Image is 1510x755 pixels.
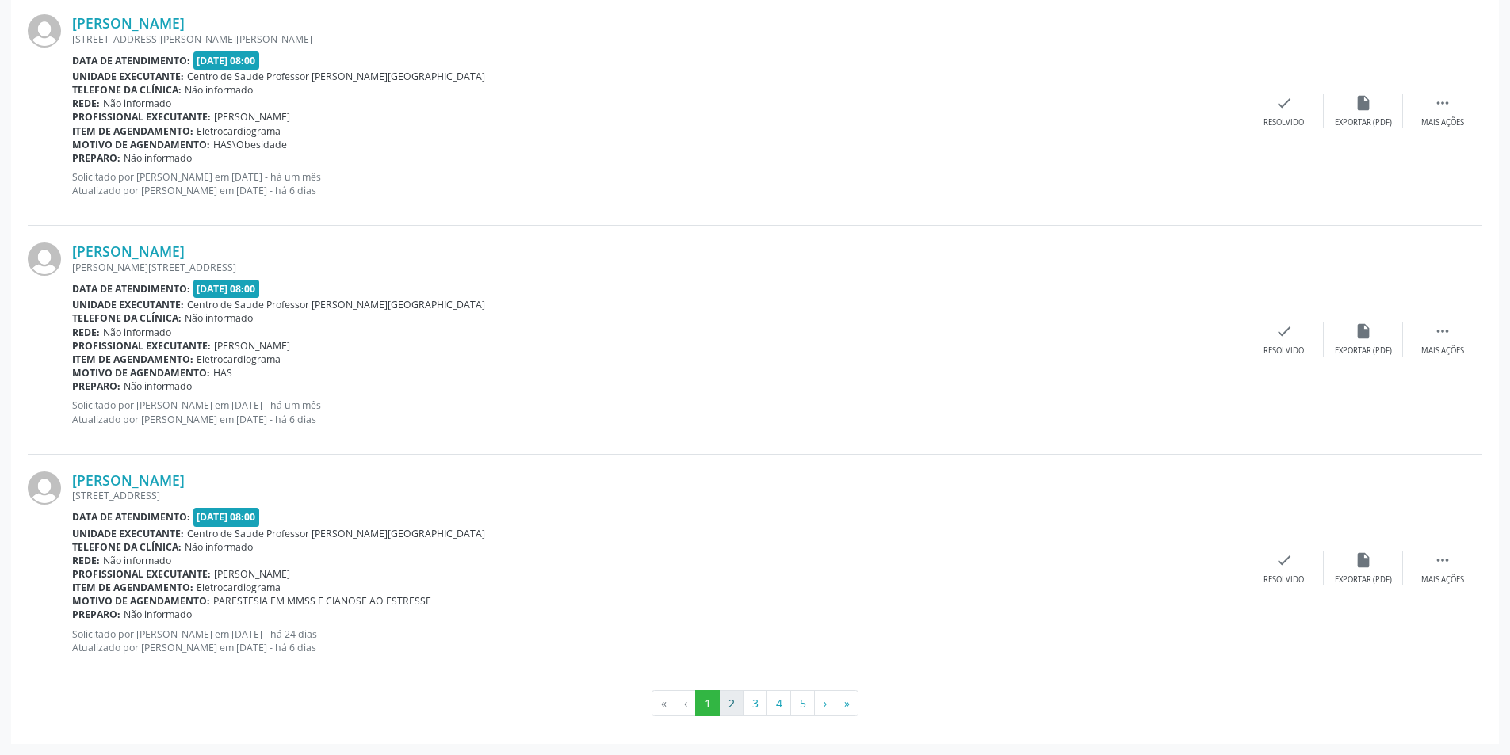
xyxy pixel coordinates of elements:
i: insert_drive_file [1355,551,1372,569]
p: Solicitado por [PERSON_NAME] em [DATE] - há um mês Atualizado por [PERSON_NAME] em [DATE] - há 6 ... [72,170,1244,197]
img: img [28,471,61,505]
b: Unidade executante: [72,70,184,83]
b: Preparo: [72,379,120,393]
b: Rede: [72,97,100,110]
span: HAS\Obesidade [213,138,287,151]
div: Resolvido [1263,345,1304,357]
i: insert_drive_file [1355,322,1372,340]
span: Não informado [124,151,192,165]
b: Rede: [72,554,100,567]
b: Profissional executante: [72,339,211,353]
span: PARESTESIA EM MMSS E CIANOSE AO ESTRESSE [213,594,431,608]
b: Preparo: [72,151,120,165]
button: Go to last page [835,690,858,717]
div: Resolvido [1263,574,1304,585]
button: Go to page 5 [790,690,815,717]
span: Não informado [103,326,171,339]
i: insert_drive_file [1355,94,1372,112]
b: Preparo: [72,608,120,621]
i: check [1275,94,1293,112]
span: Centro de Saude Professor [PERSON_NAME][GEOGRAPHIC_DATA] [187,70,485,83]
b: Data de atendimento: [72,54,190,67]
span: [DATE] 08:00 [193,280,260,298]
b: Rede: [72,326,100,339]
a: [PERSON_NAME] [72,242,185,260]
b: Telefone da clínica: [72,540,182,554]
div: [STREET_ADDRESS][PERSON_NAME][PERSON_NAME] [72,32,1244,46]
b: Item de agendamento: [72,124,193,138]
button: Go to next page [814,690,835,717]
span: Eletrocardiograma [197,581,281,594]
i: check [1275,551,1293,569]
div: Mais ações [1421,345,1464,357]
b: Motivo de agendamento: [72,366,210,379]
b: Unidade executante: [72,298,184,311]
b: Motivo de agendamento: [72,594,210,608]
b: Unidade executante: [72,527,184,540]
button: Go to page 3 [743,690,767,717]
ul: Pagination [28,690,1482,717]
span: Centro de Saude Professor [PERSON_NAME][GEOGRAPHIC_DATA] [187,298,485,311]
span: [PERSON_NAME] [214,110,290,124]
b: Motivo de agendamento: [72,138,210,151]
p: Solicitado por [PERSON_NAME] em [DATE] - há 24 dias Atualizado por [PERSON_NAME] em [DATE] - há 6... [72,627,1244,654]
b: Telefone da clínica: [72,311,182,325]
button: Go to page 2 [719,690,744,717]
a: [PERSON_NAME] [72,14,185,32]
i:  [1434,322,1451,340]
div: Exportar (PDF) [1335,345,1392,357]
div: [STREET_ADDRESS] [72,489,1244,502]
span: Centro de Saude Professor [PERSON_NAME][GEOGRAPHIC_DATA] [187,527,485,540]
div: Resolvido [1263,117,1304,128]
b: Profissional executante: [72,110,211,124]
span: [PERSON_NAME] [214,339,290,353]
p: Solicitado por [PERSON_NAME] em [DATE] - há um mês Atualizado por [PERSON_NAME] em [DATE] - há 6 ... [72,398,1244,425]
b: Data de atendimento: [72,282,190,296]
i: check [1275,322,1293,340]
button: Go to page 4 [766,690,791,717]
span: Não informado [185,540,253,554]
img: img [28,14,61,48]
span: Não informado [185,83,253,97]
div: Exportar (PDF) [1335,117,1392,128]
i:  [1434,94,1451,112]
span: Eletrocardiograma [197,124,281,138]
b: Item de agendamento: [72,581,193,594]
span: Não informado [124,379,192,393]
img: img [28,242,61,276]
span: Eletrocardiograma [197,353,281,366]
span: Não informado [103,554,171,567]
div: Mais ações [1421,574,1464,585]
a: [PERSON_NAME] [72,471,185,489]
b: Data de atendimento: [72,510,190,524]
span: Não informado [185,311,253,325]
span: [PERSON_NAME] [214,567,290,581]
span: Não informado [124,608,192,621]
div: Mais ações [1421,117,1464,128]
button: Go to page 1 [695,690,720,717]
span: [DATE] 08:00 [193,508,260,526]
b: Telefone da clínica: [72,83,182,97]
div: [PERSON_NAME][STREET_ADDRESS] [72,261,1244,274]
span: Não informado [103,97,171,110]
b: Item de agendamento: [72,353,193,366]
span: HAS [213,366,232,379]
div: Exportar (PDF) [1335,574,1392,585]
b: Profissional executante: [72,567,211,581]
span: [DATE] 08:00 [193,51,260,70]
i:  [1434,551,1451,569]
